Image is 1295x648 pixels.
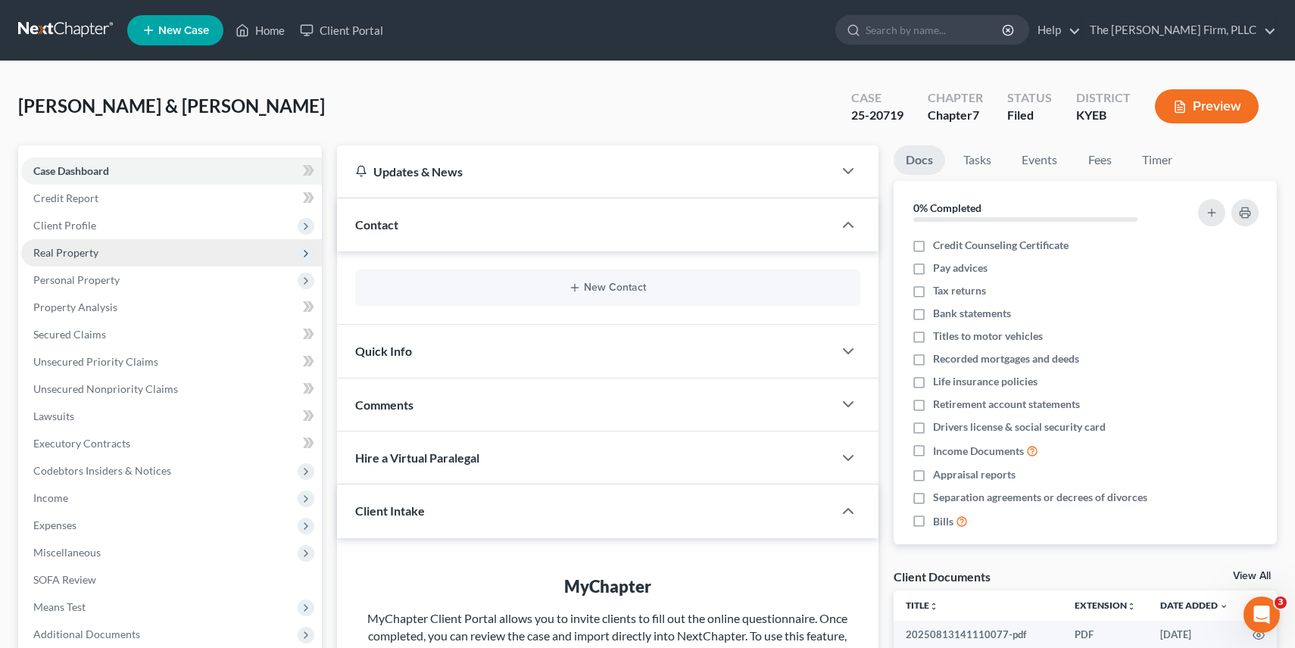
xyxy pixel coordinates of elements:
a: Extensionunfold_more [1075,600,1136,611]
span: Secured Claims [33,328,106,341]
span: Real Property [33,246,98,259]
a: Secured Claims [21,321,322,348]
a: Property Analysis [21,294,322,321]
span: 7 [972,107,979,122]
span: Comments [355,397,413,412]
span: Executory Contracts [33,437,130,450]
span: Pay advices [933,260,988,276]
a: Client Portal [292,17,391,44]
span: Drivers license & social security card [933,419,1106,435]
span: Appraisal reports [933,467,1016,482]
i: unfold_more [1127,602,1136,611]
span: Recorded mortgages and deeds [933,351,1079,366]
span: SOFA Review [33,573,96,586]
strong: 0% Completed [913,201,981,214]
span: Credit Report [33,192,98,204]
div: District [1076,89,1131,107]
span: Means Test [33,600,86,613]
td: [DATE] [1148,621,1240,648]
a: View All [1233,571,1271,581]
a: SOFA Review [21,566,322,593]
span: 3 [1275,597,1287,609]
span: Property Analysis [33,301,117,313]
a: Help [1030,17,1081,44]
a: Tasks [951,145,1003,175]
a: Date Added expand_more [1160,600,1228,611]
span: Additional Documents [33,628,140,640]
div: Updates & News [355,164,816,179]
span: Tax returns [933,283,986,298]
div: Filed [1007,107,1052,124]
span: Retirement account statements [933,397,1080,412]
span: New Case [158,25,209,36]
a: Titleunfold_more [906,600,938,611]
a: Lawsuits [21,403,322,430]
button: Preview [1155,89,1259,123]
div: KYEB [1076,107,1131,124]
span: Titles to motor vehicles [933,329,1043,344]
i: unfold_more [929,602,938,611]
div: Client Documents [894,569,991,584]
div: MyChapter [367,575,849,598]
a: Unsecured Nonpriority Claims [21,375,322,403]
span: Client Intake [355,503,425,518]
span: Expenses [33,519,76,531]
div: Status [1007,89,1052,107]
td: PDF [1063,621,1148,648]
span: Lawsuits [33,410,74,422]
span: Unsecured Nonpriority Claims [33,382,178,395]
span: Personal Property [33,273,120,286]
iframe: Intercom live chat [1244,597,1280,633]
div: 25-20719 [851,107,903,124]
i: expand_more [1219,602,1228,611]
a: Executory Contracts [21,430,322,457]
a: Fees [1075,145,1124,175]
span: Unsecured Priority Claims [33,355,158,368]
span: Bills [933,514,953,529]
span: [PERSON_NAME] & [PERSON_NAME] [18,95,325,117]
div: Chapter [928,89,983,107]
a: Home [228,17,292,44]
span: Income Documents [933,444,1024,459]
span: Life insurance policies [933,374,1038,389]
span: Miscellaneous [33,546,101,559]
button: New Contact [367,282,849,294]
a: Events [1009,145,1069,175]
a: Unsecured Priority Claims [21,348,322,375]
a: Docs [894,145,945,175]
span: Bank statements [933,306,1011,321]
span: Codebtors Insiders & Notices [33,464,171,477]
span: Case Dashboard [33,164,109,177]
a: The [PERSON_NAME] Firm, PLLC [1082,17,1276,44]
span: Income [33,491,68,504]
input: Search by name... [866,16,1004,44]
span: Quick Info [355,344,412,358]
span: Hire a Virtual Paralegal [355,450,479,465]
a: Credit Report [21,185,322,212]
td: 20250813141110077-pdf [894,621,1063,648]
div: Chapter [928,107,983,124]
a: Timer [1130,145,1184,175]
span: Contact [355,217,398,232]
a: Case Dashboard [21,157,322,185]
span: Separation agreements or decrees of divorces [933,490,1147,505]
span: Client Profile [33,219,96,232]
div: Case [851,89,903,107]
span: Credit Counseling Certificate [933,238,1069,253]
